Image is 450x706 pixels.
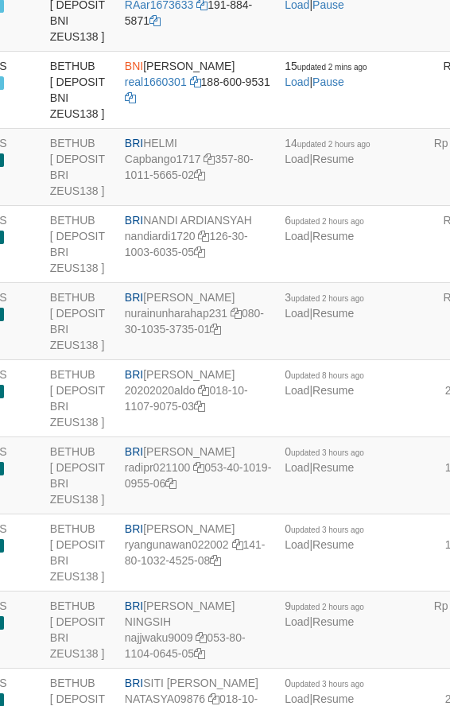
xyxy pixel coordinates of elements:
[285,291,364,320] span: |
[125,384,196,397] a: 20202020aldo
[312,538,354,551] a: Resume
[285,368,364,381] span: 0
[118,129,278,206] td: HELMI 357-80-1011-5665-02
[285,368,364,397] span: |
[125,91,136,104] a: Copy 1886009531 to clipboard
[125,307,227,320] a: nurainunharahap231
[285,677,364,705] span: |
[149,14,161,27] a: Copy 1918845871 to clipboard
[125,137,143,149] span: BRI
[125,522,143,535] span: BRI
[285,60,367,72] span: 15
[125,214,143,227] span: BRI
[285,137,370,149] span: 14
[193,461,204,474] a: Copy radipr021100 to clipboard
[125,368,143,381] span: BRI
[291,217,364,226] span: updated 2 hours ago
[312,692,354,705] a: Resume
[125,599,143,612] span: BRI
[125,538,229,551] a: ryangunawan022002
[291,294,364,303] span: updated 2 hours ago
[285,60,367,88] span: |
[312,153,354,165] a: Resume
[285,677,364,689] span: 0
[291,526,364,534] span: updated 3 hours ago
[285,153,309,165] a: Load
[194,169,205,181] a: Copy 357801011566502 to clipboard
[204,153,215,165] a: Copy Capbango1717 to clipboard
[285,692,309,705] a: Load
[44,592,118,669] td: BETHUB [ DEPOSIT BRI ZEUS138 ]
[285,522,364,551] span: |
[285,230,309,242] a: Load
[118,52,278,129] td: [PERSON_NAME] 188-600-9531
[312,461,354,474] a: Resume
[285,615,309,628] a: Load
[194,400,205,413] a: Copy 018101107907503 to clipboard
[190,76,201,88] a: Copy real1660301 to clipboard
[297,63,367,72] span: updated 2 mins ago
[285,384,309,397] a: Load
[125,677,143,689] span: BRI
[125,291,143,304] span: BRI
[118,437,278,514] td: [PERSON_NAME] 053-40-1019-0955-06
[44,283,118,360] td: BETHUB [ DEPOSIT BRI ZEUS138 ]
[125,692,205,705] a: NATASYA09876
[125,230,196,242] a: nandiardi1720
[208,692,219,705] a: Copy NATASYA09876 to clipboard
[44,360,118,437] td: BETHUB [ DEPOSIT BRI ZEUS138 ]
[285,291,364,304] span: 3
[198,230,209,242] a: Copy nandiardi1720 to clipboard
[118,514,278,592] td: [PERSON_NAME] 141-80-1032-4525-08
[118,360,278,437] td: [PERSON_NAME] 018-10-1107-9075-03
[44,206,118,283] td: BETHUB [ DEPOSIT BRI ZEUS138 ]
[285,538,309,551] a: Load
[194,647,205,660] a: Copy 053801104064505 to clipboard
[232,538,243,551] a: Copy ryangunawan022002 to clipboard
[125,76,187,88] a: real1660301
[285,214,364,242] span: |
[291,371,364,380] span: updated 8 hours ago
[125,445,143,458] span: BRI
[210,323,221,336] a: Copy 080301035373501 to clipboard
[285,599,364,612] span: 9
[44,437,118,514] td: BETHUB [ DEPOSIT BRI ZEUS138 ]
[285,522,364,535] span: 0
[285,461,309,474] a: Load
[125,60,143,72] span: BNI
[285,137,370,165] span: |
[125,153,201,165] a: Capbango1717
[118,206,278,283] td: NANDI ARDIANSYAH 126-30-1003-6035-05
[291,448,364,457] span: updated 3 hours ago
[44,129,118,206] td: BETHUB [ DEPOSIT BRI ZEUS138 ]
[285,214,364,227] span: 6
[285,445,364,458] span: 0
[285,76,309,88] a: Load
[125,631,193,644] a: najjwaku9009
[285,599,364,628] span: |
[44,514,118,592] td: BETHUB [ DEPOSIT BRI ZEUS138 ]
[198,384,209,397] a: Copy 20202020aldo to clipboard
[285,445,364,474] span: |
[196,631,207,644] a: Copy najjwaku9009 to clipboard
[312,230,354,242] a: Resume
[165,477,177,490] a: Copy 053401019095506 to clipboard
[297,140,370,149] span: updated 2 hours ago
[125,461,191,474] a: radipr021100
[312,384,354,397] a: Resume
[312,307,354,320] a: Resume
[285,307,309,320] a: Load
[231,307,242,320] a: Copy nurainunharahap231 to clipboard
[44,52,118,129] td: BETHUB [ DEPOSIT BNI ZEUS138 ]
[312,76,344,88] a: Pause
[118,283,278,360] td: [PERSON_NAME] 080-30-1035-3735-01
[291,603,364,611] span: updated 2 hours ago
[210,554,221,567] a: Copy 141801032452508 to clipboard
[291,680,364,689] span: updated 3 hours ago
[312,615,354,628] a: Resume
[194,246,205,258] a: Copy 126301003603505 to clipboard
[118,592,278,669] td: [PERSON_NAME] NINGSIH 053-80-1104-0645-05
